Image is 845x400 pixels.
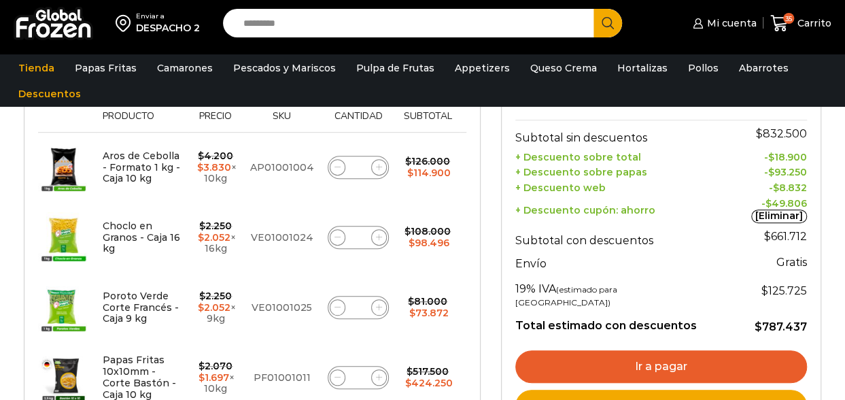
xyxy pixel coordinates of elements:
[593,9,622,37] button: Search button
[198,301,204,314] span: $
[708,163,807,179] td: -
[756,127,807,140] bdi: 832.500
[773,182,807,194] bdi: 8.832
[199,371,205,384] span: $
[765,197,807,210] span: 49.806
[761,284,807,297] span: 125.725
[448,55,517,81] a: Appetizers
[515,148,708,163] th: + Descuento sobre total
[732,55,795,81] a: Abarrotes
[349,298,368,317] input: Product quantity
[243,111,321,132] th: Sku
[768,166,774,178] span: $
[515,250,708,274] th: Envío
[199,220,205,232] span: $
[103,354,176,400] a: Papas Fritas 10x10mm - Corte Bastón - Caja 10 kg
[689,10,756,37] a: Mi cuenta
[768,151,774,163] span: $
[407,167,451,179] bdi: 114.900
[199,290,205,302] span: $
[515,350,807,383] a: Ir a pagar
[198,231,230,244] bdi: 2.052
[197,161,231,173] bdi: 3.830
[243,203,321,273] td: VE01001024
[188,111,243,132] th: Precio
[523,55,604,81] a: Queso Crema
[515,308,708,334] th: Total estimado con descuentos
[68,55,143,81] a: Papas Fritas
[407,365,413,378] span: $
[751,210,807,223] a: [Eliminar]
[515,163,708,179] th: + Descuento sobre papas
[243,132,321,203] td: AP01001004
[764,230,771,243] span: $
[404,225,451,237] bdi: 108.000
[681,55,725,81] a: Pollos
[409,307,449,319] bdi: 73.872
[764,230,807,243] bdi: 661.712
[515,194,708,223] th: + Descuento cupón: ahorro
[708,148,807,163] td: -
[243,273,321,343] td: VE01001025
[515,179,708,195] th: + Descuento web
[756,127,763,140] span: $
[708,194,807,223] td: -
[783,13,794,24] span: 35
[407,167,413,179] span: $
[515,284,617,307] small: (estimado para [GEOGRAPHIC_DATA])
[407,365,449,378] bdi: 517.500
[188,203,243,273] td: × 16kg
[103,290,179,325] a: Poroto Verde Corte Francés - Caja 9 kg
[761,284,768,297] span: $
[349,158,368,177] input: Product quantity
[349,228,368,247] input: Product quantity
[405,377,453,389] bdi: 424.250
[515,223,708,250] th: Subtotal con descuentos
[409,307,415,319] span: $
[12,55,61,81] a: Tienda
[768,151,807,163] bdi: 18.900
[197,161,203,173] span: $
[199,371,229,384] bdi: 1.697
[405,155,450,167] bdi: 126.000
[199,220,232,232] bdi: 2.250
[12,81,88,107] a: Descuentos
[116,12,136,35] img: address-field-icon.svg
[770,7,831,39] a: 35 Carrito
[776,256,807,269] strong: Gratis
[396,111,460,132] th: Subtotal
[755,320,762,333] span: $
[409,237,415,249] span: $
[794,16,831,30] span: Carrito
[708,179,807,195] td: -
[136,21,200,35] div: DESPACHO 2
[96,111,188,132] th: Producto
[199,360,205,372] span: $
[136,12,200,21] div: Enviar a
[409,237,449,249] bdi: 98.496
[349,368,368,387] input: Product quantity
[515,274,708,309] th: 19% IVA
[765,197,772,210] span: $
[405,377,411,389] span: $
[610,55,674,81] a: Hortalizas
[349,55,441,81] a: Pulpa de Frutas
[515,120,708,148] th: Subtotal sin descuentos
[768,166,807,178] bdi: 93.250
[755,320,807,333] bdi: 787.437
[199,360,232,372] bdi: 2.070
[103,150,180,185] a: Aros de Cebolla - Formato 1 kg - Caja 10 kg
[150,55,220,81] a: Camarones
[199,290,232,302] bdi: 2.250
[405,155,411,167] span: $
[704,16,757,30] span: Mi cuenta
[226,55,343,81] a: Pescados y Mariscos
[198,301,230,314] bdi: 2.052
[321,111,396,132] th: Cantidad
[188,273,243,343] td: × 9kg
[404,225,411,237] span: $
[188,132,243,203] td: × 10kg
[103,220,180,255] a: Choclo en Granos - Caja 16 kg
[408,295,447,307] bdi: 81.000
[198,150,204,162] span: $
